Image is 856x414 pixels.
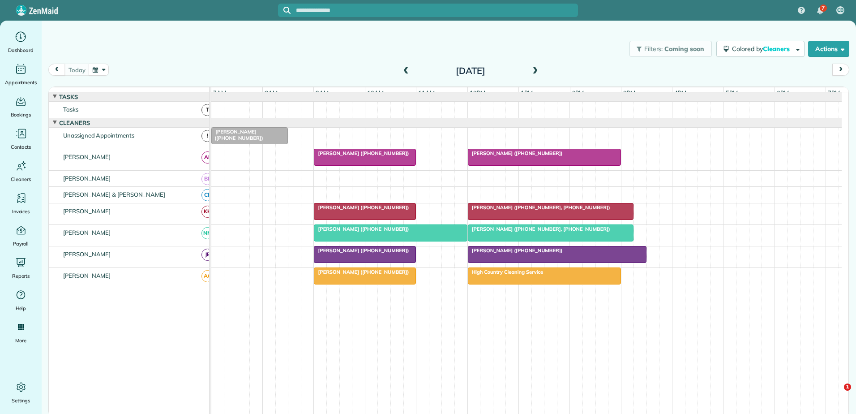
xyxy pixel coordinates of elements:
span: Payroll [13,239,29,248]
button: prev [48,64,65,76]
span: Bookings [11,110,31,119]
span: 2pm [570,89,586,96]
span: [PERSON_NAME] [61,153,113,160]
span: Coming soon [664,45,705,53]
span: Tasks [57,93,80,100]
span: Cleaners [763,45,792,53]
span: Dashboard [8,46,34,55]
span: Tasks [61,106,80,113]
span: Cleaners [57,119,92,126]
button: today [64,64,89,76]
span: NM [201,227,214,239]
span: [PERSON_NAME] ([PHONE_NUMBER]) [313,269,409,275]
button: Colored byCleaners [716,41,805,57]
svg: Focus search [283,7,291,14]
span: [PERSON_NAME] [61,272,113,279]
span: [PERSON_NAME] ([PHONE_NUMBER]) [211,129,263,141]
span: [PERSON_NAME] & [PERSON_NAME] [61,191,167,198]
span: 11am [416,89,437,96]
span: AF [201,151,214,164]
span: More [15,336,26,345]
span: [PERSON_NAME] ([PHONE_NUMBER]) [313,247,409,254]
span: [PERSON_NAME] ([PHONE_NUMBER]) [467,150,563,156]
span: [PERSON_NAME] [61,175,113,182]
a: Cleaners [4,159,38,184]
span: Settings [12,396,30,405]
span: 7 [822,4,825,12]
button: Actions [808,41,849,57]
iframe: Intercom live chat [826,384,847,405]
a: Help [4,288,38,313]
span: [PERSON_NAME] [61,250,113,258]
a: Invoices [4,191,38,216]
span: Cleaners [11,175,31,184]
a: Appointments [4,62,38,87]
a: Contacts [4,126,38,151]
span: JB [201,249,214,261]
span: Contacts [11,142,31,151]
span: 3pm [621,89,637,96]
span: [PERSON_NAME] ([PHONE_NUMBER]) [313,150,409,156]
span: Colored by [732,45,793,53]
span: AG [201,270,214,282]
span: High Country Cleaning Service [467,269,544,275]
span: KH [201,206,214,218]
span: 4pm [672,89,688,96]
span: CB [837,7,843,14]
span: 9am [314,89,330,96]
span: [PERSON_NAME] ([PHONE_NUMBER], [PHONE_NUMBER]) [467,204,611,211]
span: Filters: [644,45,663,53]
span: Unassigned Appointments [61,132,136,139]
span: [PERSON_NAME] [61,229,113,236]
span: Invoices [12,207,30,216]
button: Focus search [278,7,291,14]
span: 10am [365,89,385,96]
span: 5pm [724,89,740,96]
span: 8am [263,89,279,96]
a: Dashboard [4,30,38,55]
span: ! [201,130,214,142]
a: Bookings [4,94,38,119]
div: 7 unread notifications [811,1,830,21]
span: [PERSON_NAME] [61,207,113,215]
span: [PERSON_NAME] ([PHONE_NUMBER]) [313,204,409,211]
a: Reports [4,255,38,280]
span: T [201,104,214,116]
span: Reports [12,272,30,280]
span: Help [16,304,26,313]
span: BR [201,173,214,185]
h2: [DATE] [415,66,526,76]
a: Payroll [4,223,38,248]
span: [PERSON_NAME] ([PHONE_NUMBER], [PHONE_NUMBER]) [467,226,611,232]
span: 7am [211,89,228,96]
a: Settings [4,380,38,405]
span: 12pm [468,89,487,96]
span: 1 [844,384,851,391]
span: 6pm [775,89,791,96]
span: [PERSON_NAME] ([PHONE_NUMBER]) [313,226,409,232]
span: CB [201,189,214,201]
span: Appointments [5,78,37,87]
button: next [832,64,849,76]
span: 7pm [826,89,842,96]
span: 1pm [519,89,535,96]
span: [PERSON_NAME] ([PHONE_NUMBER]) [467,247,563,254]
